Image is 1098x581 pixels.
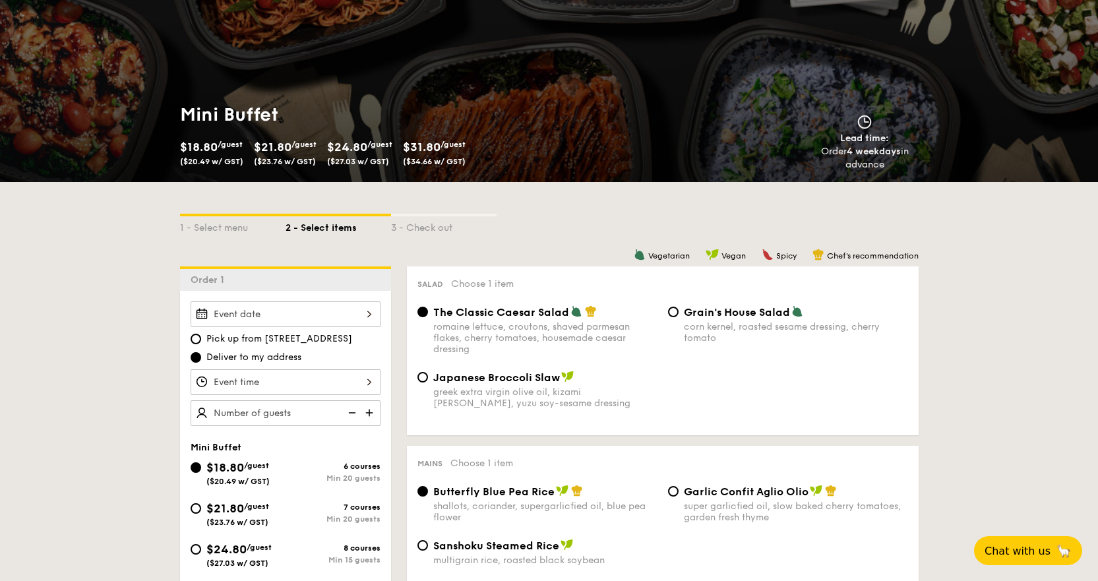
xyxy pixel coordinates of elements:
input: Sanshoku Steamed Ricemultigrain rice, roasted black soybean [417,540,428,551]
input: Number of guests [191,400,381,426]
span: /guest [367,140,392,149]
span: Vegan [721,251,746,260]
img: icon-vegan.f8ff3823.svg [706,249,719,260]
div: Order in advance [806,145,924,171]
div: greek extra virgin olive oil, kizami [PERSON_NAME], yuzu soy-sesame dressing [433,386,657,409]
span: Chef's recommendation [827,251,919,260]
input: Butterfly Blue Pea Riceshallots, coriander, supergarlicfied oil, blue pea flower [417,486,428,497]
input: The Classic Caesar Saladromaine lettuce, croutons, shaved parmesan flakes, cherry tomatoes, house... [417,307,428,317]
span: /guest [441,140,466,149]
div: shallots, coriander, supergarlicfied oil, blue pea flower [433,501,657,523]
span: Chat with us [985,545,1051,557]
span: ($20.49 w/ GST) [206,477,270,486]
span: Choose 1 item [450,458,513,469]
span: /guest [218,140,243,149]
span: Pick up from [STREET_ADDRESS] [206,332,352,346]
div: 8 courses [286,543,381,553]
span: Grain's House Salad [684,306,790,319]
span: Salad [417,280,443,289]
img: icon-vegan.f8ff3823.svg [810,485,823,497]
div: 7 courses [286,503,381,512]
img: icon-spicy.37a8142b.svg [762,249,774,260]
span: ($27.03 w/ GST) [206,559,268,568]
span: ($27.03 w/ GST) [327,157,389,166]
span: Spicy [776,251,797,260]
strong: 4 weekdays [847,146,901,157]
input: Event time [191,369,381,395]
img: icon-chef-hat.a58ddaea.svg [571,485,583,497]
span: Garlic Confit Aglio Olio [684,485,808,498]
div: Min 20 guests [286,474,381,483]
div: romaine lettuce, croutons, shaved parmesan flakes, cherry tomatoes, housemade caesar dressing [433,321,657,355]
span: /guest [244,502,269,511]
img: icon-vegetarian.fe4039eb.svg [791,305,803,317]
div: super garlicfied oil, slow baked cherry tomatoes, garden fresh thyme [684,501,908,523]
h1: Mini Buffet [180,103,544,127]
span: Mini Buffet [191,442,241,453]
div: multigrain rice, roasted black soybean [433,555,657,566]
img: icon-chef-hat.a58ddaea.svg [585,305,597,317]
img: icon-add.58712e84.svg [361,400,381,425]
div: 1 - Select menu [180,216,286,235]
span: Mains [417,459,442,468]
span: $21.80 [254,140,291,154]
div: 2 - Select items [286,216,391,235]
span: $24.80 [327,140,367,154]
div: corn kernel, roasted sesame dressing, cherry tomato [684,321,908,344]
img: icon-chef-hat.a58ddaea.svg [825,485,837,497]
input: $18.80/guest($20.49 w/ GST)6 coursesMin 20 guests [191,462,201,473]
img: icon-reduce.1d2dbef1.svg [341,400,361,425]
span: Japanese Broccoli Slaw [433,371,560,384]
span: Choose 1 item [451,278,514,290]
span: $31.80 [403,140,441,154]
input: $24.80/guest($27.03 w/ GST)8 coursesMin 15 guests [191,544,201,555]
div: Min 15 guests [286,555,381,565]
input: Garlic Confit Aglio Oliosuper garlicfied oil, slow baked cherry tomatoes, garden fresh thyme [668,486,679,497]
input: Deliver to my address [191,352,201,363]
img: icon-vegan.f8ff3823.svg [556,485,569,497]
img: icon-vegan.f8ff3823.svg [561,371,574,382]
input: $21.80/guest($23.76 w/ GST)7 coursesMin 20 guests [191,503,201,514]
span: Lead time: [840,133,889,144]
span: The Classic Caesar Salad [433,306,569,319]
input: Pick up from [STREET_ADDRESS] [191,334,201,344]
div: 3 - Check out [391,216,497,235]
span: /guest [244,461,269,470]
span: Vegetarian [648,251,690,260]
input: Japanese Broccoli Slawgreek extra virgin olive oil, kizami [PERSON_NAME], yuzu soy-sesame dressing [417,372,428,382]
img: icon-clock.2db775ea.svg [855,115,874,129]
input: Event date [191,301,381,327]
img: icon-vegan.f8ff3823.svg [561,539,574,551]
span: $21.80 [206,501,244,516]
span: Sanshoku Steamed Rice [433,539,559,552]
span: Order 1 [191,274,229,286]
img: icon-vegetarian.fe4039eb.svg [570,305,582,317]
span: Butterfly Blue Pea Rice [433,485,555,498]
span: Deliver to my address [206,351,301,364]
img: icon-chef-hat.a58ddaea.svg [812,249,824,260]
span: $18.80 [206,460,244,475]
span: ($23.76 w/ GST) [206,518,268,527]
span: $18.80 [180,140,218,154]
div: 6 courses [286,462,381,471]
span: $24.80 [206,542,247,557]
input: Grain's House Saladcorn kernel, roasted sesame dressing, cherry tomato [668,307,679,317]
span: /guest [247,543,272,552]
span: /guest [291,140,317,149]
span: 🦙 [1056,543,1072,559]
div: Min 20 guests [286,514,381,524]
span: ($34.66 w/ GST) [403,157,466,166]
img: icon-vegetarian.fe4039eb.svg [634,249,646,260]
span: ($20.49 w/ GST) [180,157,243,166]
button: Chat with us🦙 [974,536,1082,565]
span: ($23.76 w/ GST) [254,157,316,166]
